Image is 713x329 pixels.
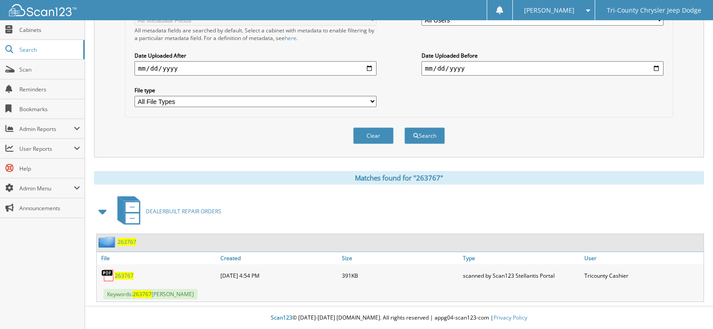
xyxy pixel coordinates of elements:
[19,185,74,192] span: Admin Menu
[607,8,701,13] span: Tri-County Chrysler Jeep Dodge
[19,145,74,153] span: User Reports
[19,165,80,172] span: Help
[582,252,704,264] a: User
[19,66,80,73] span: Scan
[422,61,664,76] input: end
[461,252,582,264] a: Type
[19,105,80,113] span: Bookmarks
[97,252,218,264] a: File
[94,171,704,185] div: Matches found for "263767"
[19,46,79,54] span: Search
[582,266,704,284] div: Tricounty Cashier
[404,127,445,144] button: Search
[135,52,377,59] label: Date Uploaded After
[461,266,582,284] div: scanned by Scan123 Stellantis Portal
[117,238,136,246] a: 263767
[115,272,134,279] a: 263767
[146,207,221,215] span: DEALERBUILT REPAIR ORDERS
[19,125,74,133] span: Admin Reports
[668,286,713,329] iframe: Chat Widget
[133,290,152,298] span: 263767
[340,252,461,264] a: Size
[135,27,377,42] div: All metadata fields are searched by default. Select a cabinet with metadata to enable filtering b...
[101,269,115,282] img: PDF.png
[218,252,340,264] a: Created
[85,307,713,329] div: © [DATE]-[DATE] [DOMAIN_NAME]. All rights reserved | appg04-scan123-com |
[524,8,574,13] span: [PERSON_NAME]
[422,52,664,59] label: Date Uploaded Before
[19,26,80,34] span: Cabinets
[493,314,527,321] a: Privacy Policy
[112,194,221,229] a: DEALERBUILT REPAIR ORDERS
[271,314,292,321] span: Scan123
[135,86,377,94] label: File type
[353,127,394,144] button: Clear
[218,266,340,284] div: [DATE] 4:54 PM
[9,4,76,16] img: scan123-logo-white.svg
[103,289,197,299] span: Keywords: [PERSON_NAME]
[19,204,80,212] span: Announcements
[135,61,377,76] input: start
[340,266,461,284] div: 391KB
[99,236,117,248] img: folder2.png
[285,34,296,42] a: here
[19,86,80,93] span: Reminders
